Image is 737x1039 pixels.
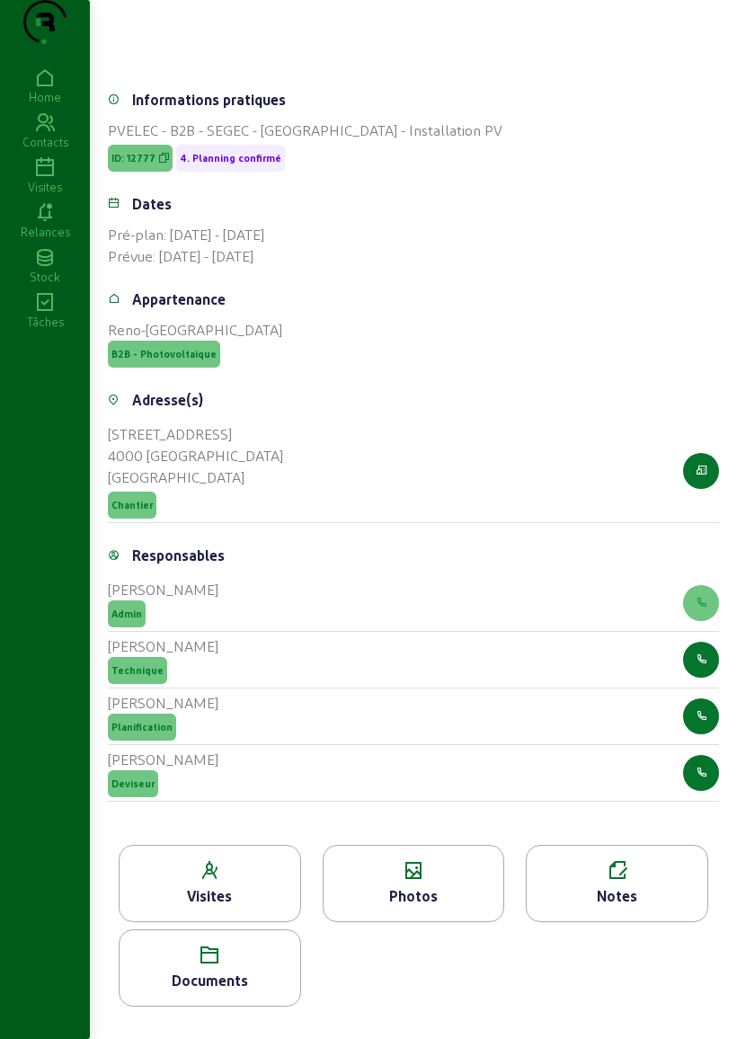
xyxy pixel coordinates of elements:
div: Adresse(s) [132,389,203,411]
span: ID: 12777 [111,152,155,164]
div: Photos [324,885,504,907]
cam-list-title: [PERSON_NAME] [108,694,218,711]
div: Appartenance [132,289,226,310]
div: [GEOGRAPHIC_DATA] [108,466,283,488]
div: 4000 [GEOGRAPHIC_DATA] [108,445,283,466]
div: Pré-plan: [DATE] - [DATE] [108,224,719,245]
span: B2B - Photovoltaïque [111,348,217,360]
span: 4. Planning confirmé [180,152,281,164]
span: Deviseur [111,777,155,790]
div: Prévue: [DATE] - [DATE] [108,245,719,267]
span: Technique [111,664,164,677]
div: [STREET_ADDRESS] [108,423,283,445]
span: Admin [111,608,142,620]
div: Notes [527,885,707,907]
span: Planification [111,721,173,733]
div: Dates [132,193,172,215]
div: Documents [120,970,300,991]
cam-list-title: [PERSON_NAME] [108,750,218,768]
span: Chantier [111,499,153,511]
div: Visites [120,885,300,907]
cam-list-title: [PERSON_NAME] [108,637,218,654]
div: PVELEC - B2B - SEGEC - [GEOGRAPHIC_DATA] - Installation PV [108,120,719,141]
div: Responsables [132,545,225,566]
div: Informations pratiques [132,89,286,111]
cam-list-title: [PERSON_NAME] [108,581,218,598]
div: Reno-[GEOGRAPHIC_DATA] [108,319,719,341]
